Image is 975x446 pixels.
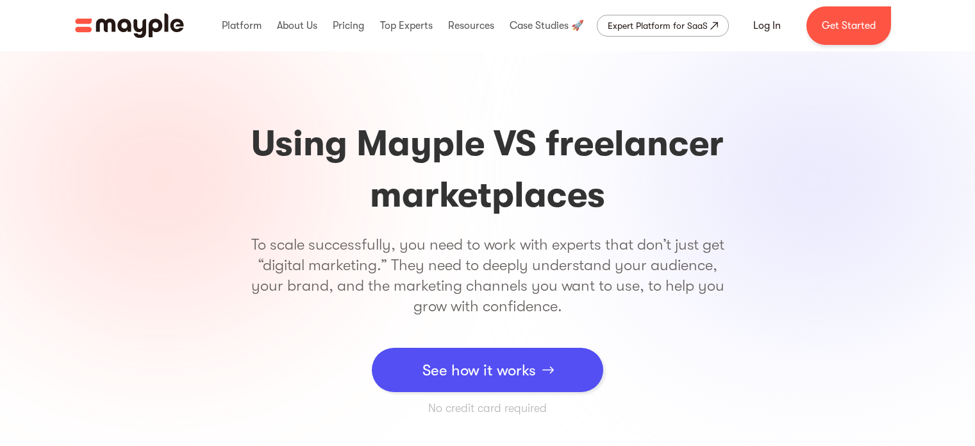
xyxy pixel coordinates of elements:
div: About Us [274,5,321,46]
div: Top Experts [377,5,436,46]
a: home [75,13,184,38]
div: Resources [445,5,497,46]
a: Get Started [806,6,891,45]
img: Mayple logo [75,13,184,38]
div: Platform [219,5,265,46]
p: No credit card required [241,400,735,416]
a: Log In [738,10,796,41]
div: See how it works [422,351,536,390]
h1: Using Mayple VS freelancer marketplaces [241,118,735,221]
a: See how it works [372,348,603,392]
p: To scale successfully, you need to work with experts that don’t just get “digital marketing.” The... [241,234,735,316]
a: Expert Platform for SaaS [597,15,729,37]
div: Pricing [329,5,367,46]
div: Expert Platform for SaaS [608,18,708,33]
